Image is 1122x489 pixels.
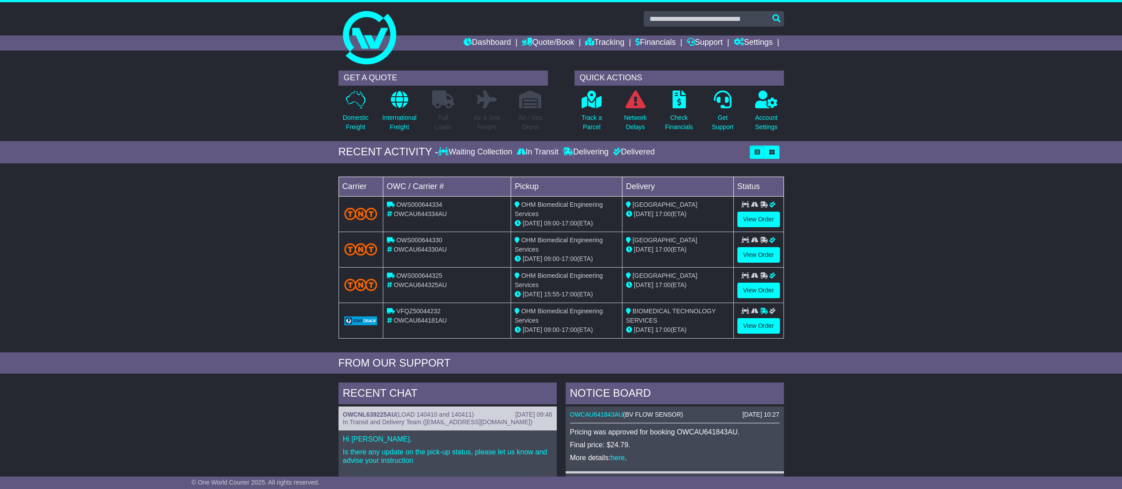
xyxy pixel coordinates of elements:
[570,411,623,418] a: OWCAU641843AU
[344,316,378,325] img: GetCarrierServiceLogo
[634,281,654,288] span: [DATE]
[344,208,378,220] img: TNT_Domestic.png
[566,383,784,406] div: NOTICE BOARD
[570,441,779,449] p: Final price: $24.79.
[655,210,671,217] span: 17:00
[544,326,559,333] span: 09:00
[344,243,378,255] img: TNT_Domestic.png
[687,35,723,51] a: Support
[343,448,552,465] p: Is there any update on the pick-up status, please let us know and advise your instruction
[515,411,552,418] div: [DATE] 09:46
[511,177,622,196] td: Pickup
[623,90,647,137] a: NetworkDelays
[515,201,603,217] span: OHM Biomedical Engineering Services
[626,280,730,290] div: (ETA)
[544,255,559,262] span: 09:00
[711,90,734,137] a: GetSupport
[343,411,552,418] div: ( )
[523,326,542,333] span: [DATE]
[633,201,697,208] span: [GEOGRAPHIC_DATA]
[562,291,577,298] span: 17:00
[737,318,780,334] a: View Order
[634,210,654,217] span: [DATE]
[570,428,779,436] p: Pricing was approved for booking OWCAU641843AU.
[544,220,559,227] span: 09:00
[582,113,602,132] p: Track a Parcel
[515,290,618,299] div: - (ETA)
[396,308,441,315] span: VFQZ50044232
[339,71,548,86] div: GET A QUOTE
[655,246,671,253] span: 17:00
[625,411,681,418] span: BV FLOW SENSOR
[339,146,439,158] div: RECENT ACTIVITY -
[394,317,447,324] span: OWCAU644181AU
[575,71,784,86] div: QUICK ACTIONS
[712,113,733,132] p: Get Support
[432,113,454,132] p: Full Loads
[562,220,577,227] span: 17:00
[464,35,511,51] a: Dashboard
[737,283,780,298] a: View Order
[522,35,574,51] a: Quote/Book
[585,35,624,51] a: Tracking
[610,454,625,461] a: here
[626,245,730,254] div: (ETA)
[344,279,378,291] img: TNT_Domestic.png
[192,479,320,486] span: © One World Courier 2025. All rights reserved.
[394,246,447,253] span: OWCAU644330AU
[665,113,693,132] p: Check Financials
[339,177,383,196] td: Carrier
[515,237,603,253] span: OHM Biomedical Engineering Services
[737,212,780,227] a: View Order
[633,272,697,279] span: [GEOGRAPHIC_DATA]
[544,291,559,298] span: 15:55
[665,90,693,137] a: CheckFinancials
[633,237,697,244] span: [GEOGRAPHIC_DATA]
[438,147,514,157] div: Waiting Collection
[523,220,542,227] span: [DATE]
[396,201,442,208] span: OWS000644334
[655,326,671,333] span: 17:00
[734,35,773,51] a: Settings
[394,281,447,288] span: OWCAU644325AU
[622,177,733,196] td: Delivery
[635,35,676,51] a: Financials
[634,246,654,253] span: [DATE]
[570,454,779,462] p: More details: .
[515,325,618,335] div: - (ETA)
[515,147,561,157] div: In Transit
[343,435,552,443] p: Hi [PERSON_NAME],
[398,411,472,418] span: LOAD 140410 and 140411
[343,411,396,418] a: OWCNL639225AU
[570,411,779,418] div: ( )
[515,308,603,324] span: OHM Biomedical Engineering Services
[515,219,618,228] div: - (ETA)
[742,411,779,418] div: [DATE] 10:27
[515,272,603,288] span: OHM Biomedical Engineering Services
[655,281,671,288] span: 17:00
[562,255,577,262] span: 17:00
[382,113,417,132] p: International Freight
[396,237,442,244] span: OWS000644330
[343,113,368,132] p: Domestic Freight
[342,90,369,137] a: DomesticFreight
[561,147,611,157] div: Delivering
[519,113,543,132] p: Air / Sea Depot
[339,357,784,370] div: FROM OUR SUPPORT
[474,113,500,132] p: Air & Sea Freight
[626,209,730,219] div: (ETA)
[624,113,646,132] p: Network Delays
[394,210,447,217] span: OWCAU644334AU
[733,177,783,196] td: Status
[339,383,557,406] div: RECENT CHAT
[523,291,542,298] span: [DATE]
[523,255,542,262] span: [DATE]
[626,308,716,324] span: BIOMEDICAL TECHNOLOGY SERVICES
[755,113,778,132] p: Account Settings
[626,325,730,335] div: (ETA)
[515,254,618,264] div: - (ETA)
[343,418,533,426] span: In Transit and Delivery Team ([EMAIL_ADDRESS][DOMAIN_NAME])
[396,272,442,279] span: OWS000644325
[755,90,778,137] a: AccountSettings
[737,247,780,263] a: View Order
